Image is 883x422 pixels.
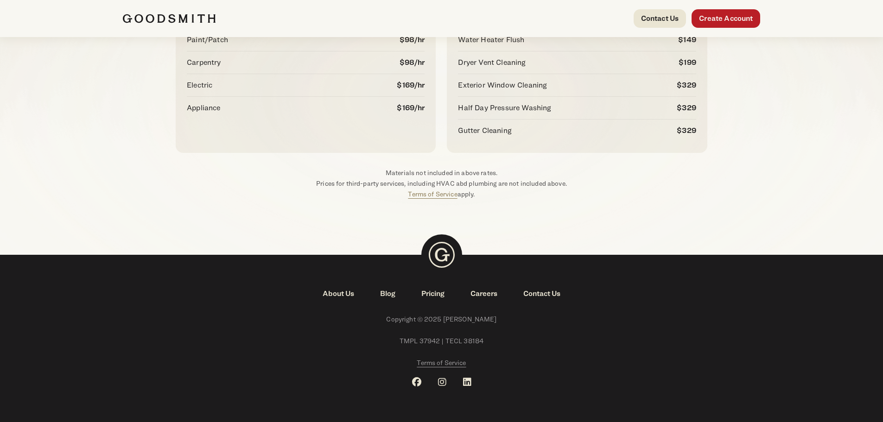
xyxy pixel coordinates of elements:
[677,125,696,136] p: $329
[400,34,425,45] p: $98/hr
[679,57,696,68] p: $199
[510,288,573,299] a: Contact Us
[458,125,511,136] p: Gutter Cleaning
[458,34,524,45] p: Water Heater Flush
[421,234,462,275] img: Goodsmith Logo
[176,168,707,178] p: Materials not included in above rates.
[123,314,761,325] span: Copyright © 2025 [PERSON_NAME]
[457,288,510,299] a: Careers
[123,336,761,346] span: TMPL 37942 | TECL 38184
[677,102,696,113] p: $329
[310,288,367,299] a: About Us
[123,14,216,23] img: Goodsmith
[458,80,547,91] p: Exterior Window Cleaning
[634,9,686,28] a: Contact Us
[187,57,221,68] p: Carpentry
[367,288,408,299] a: Blog
[397,102,425,113] p: $169/hr
[187,34,228,45] p: Paint/Patch
[678,34,696,45] p: $149
[417,359,466,366] span: Terms of Service
[417,358,466,368] a: Terms of Service
[458,57,526,68] p: Dryer Vent Cleaning
[408,190,457,198] a: Terms of Service
[187,80,212,91] p: Electric
[458,102,551,113] p: Half Day Pressure Washing
[400,57,425,68] p: $98/hr
[677,80,696,91] p: $329
[692,9,760,28] a: Create Account
[187,102,220,113] p: Appliance
[408,288,457,299] a: Pricing
[176,178,707,200] p: Prices for third-party services, including HVAC abd plumbing are not included above. apply.
[397,80,425,91] p: $169/hr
